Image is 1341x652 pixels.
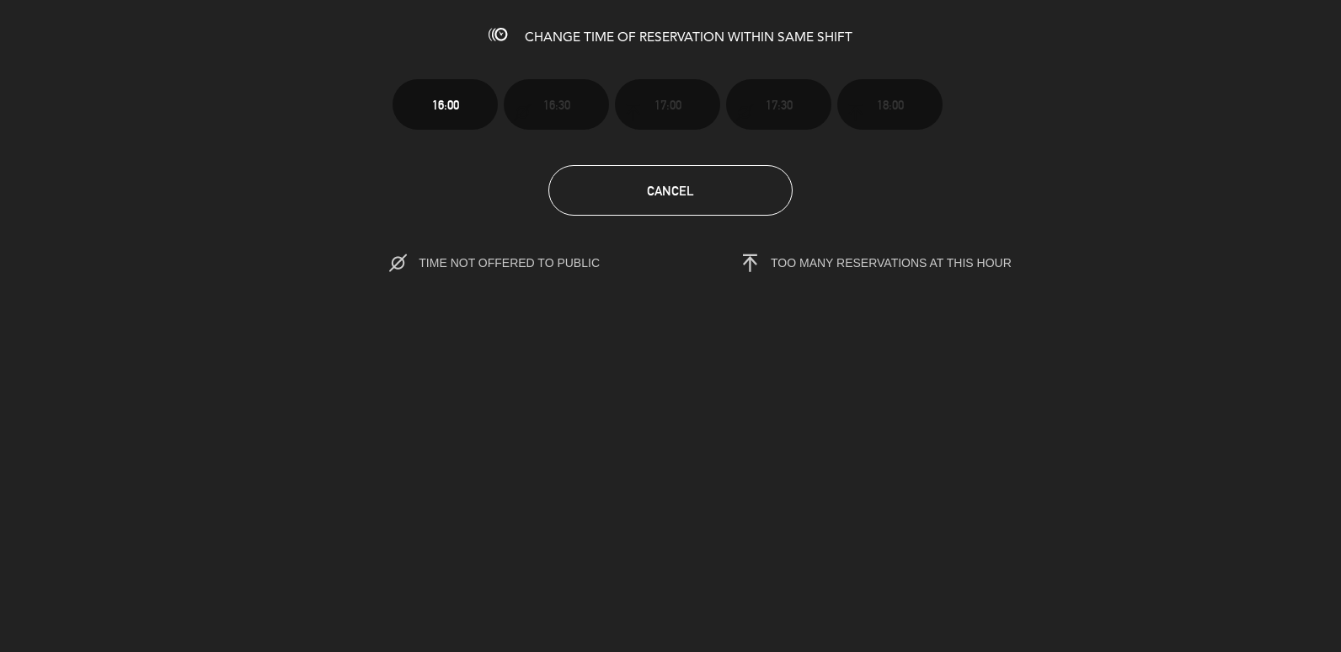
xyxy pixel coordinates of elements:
span: 17:30 [766,95,793,115]
button: 17:00 [615,79,720,130]
button: 16:00 [393,79,498,130]
span: 16:00 [432,95,459,115]
button: 16:30 [504,79,609,130]
span: CHANGE TIME OF RESERVATION WITHIN SAME SHIFT [525,31,852,45]
span: TIME NOT OFFERED TO PUBLIC [419,256,635,270]
span: 17:00 [654,95,681,115]
button: 17:30 [726,79,831,130]
button: Cancel [548,165,793,216]
span: TOO MANY RESERVATIONS AT THIS HOUR [771,256,1012,270]
span: Cancel [647,184,694,198]
span: 18:00 [877,95,904,115]
span: 16:30 [543,95,570,115]
button: 18:00 [837,79,943,130]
